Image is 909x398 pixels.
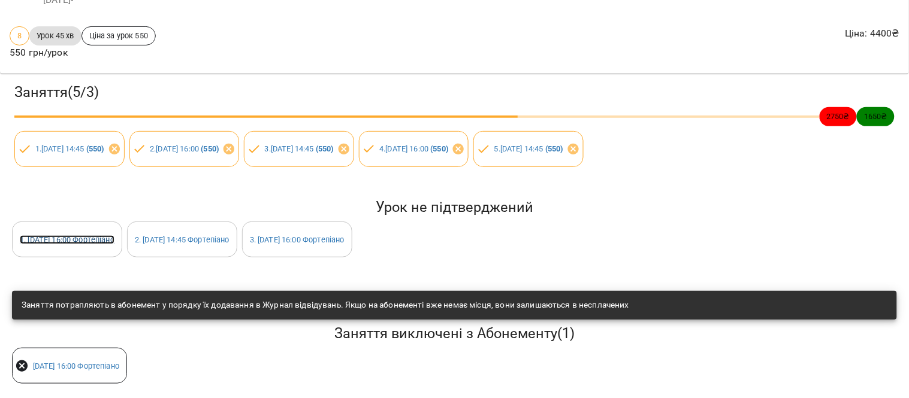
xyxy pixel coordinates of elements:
[10,45,156,60] p: 550 грн/урок
[201,144,219,153] b: ( 550 )
[265,144,334,153] a: 3.[DATE] 14:45 (550)
[857,111,895,122] span: 1650 ₴
[359,131,469,167] div: 4.[DATE] 16:00 (550)
[431,144,449,153] b: ( 550 )
[244,131,354,167] div: 3.[DATE] 14:45 (550)
[20,235,114,244] a: 1. [DATE] 16:00 Фортепіано
[82,30,155,41] span: Ціна за урок 550
[14,83,895,102] h3: Заняття ( 5 / 3 )
[494,144,563,153] a: 5.[DATE] 14:45 (550)
[33,361,119,370] a: [DATE] 16:00 Фортепіано
[14,131,125,167] div: 1.[DATE] 14:45 (550)
[86,144,104,153] b: ( 550 )
[22,294,629,316] div: Заняття потрапляють в абонемент у порядку їх додавання в Журнал відвідувань. Якщо на абонементі в...
[129,131,240,167] div: 2.[DATE] 16:00 (550)
[150,144,219,153] a: 2.[DATE] 16:00 (550)
[10,30,29,41] span: 8
[316,144,334,153] b: ( 550 )
[250,235,345,244] a: 3. [DATE] 16:00 Фортепіано
[29,30,81,41] span: Урок 45 хв
[473,131,584,167] div: 5.[DATE] 14:45 (550)
[545,144,563,153] b: ( 550 )
[379,144,448,153] a: 4.[DATE] 16:00 (550)
[845,26,899,41] p: Ціна : 4400 ₴
[35,144,104,153] a: 1.[DATE] 14:45 (550)
[135,235,229,244] a: 2. [DATE] 14:45 Фортепіано
[12,324,897,343] h5: Заняття виключені з Абонементу ( 1 )
[820,111,857,122] span: 2750 ₴
[12,198,897,217] h5: Урок не підтверджений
